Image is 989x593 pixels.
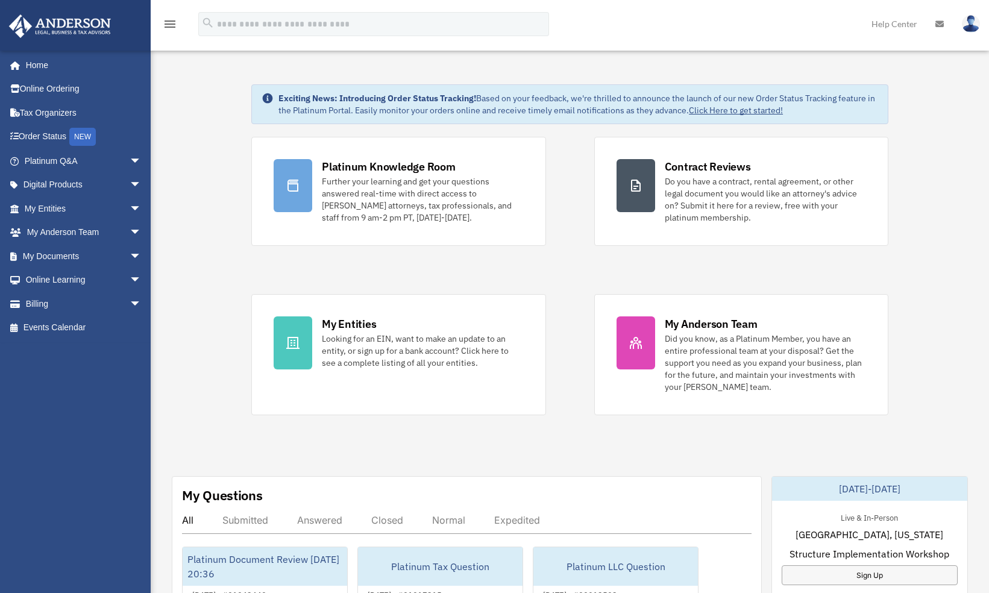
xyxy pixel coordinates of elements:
a: Online Learningarrow_drop_down [8,268,160,292]
a: Platinum Q&Aarrow_drop_down [8,149,160,173]
a: My Anderson Team Did you know, as a Platinum Member, you have an entire professional team at your... [594,294,888,415]
a: Home [8,53,154,77]
a: Events Calendar [8,316,160,340]
div: All [182,514,193,526]
span: arrow_drop_down [130,149,154,174]
div: [DATE]-[DATE] [772,477,967,501]
a: Click Here to get started! [689,105,783,116]
a: Contract Reviews Do you have a contract, rental agreement, or other legal document you would like... [594,137,888,246]
span: [GEOGRAPHIC_DATA], [US_STATE] [796,527,943,542]
a: menu [163,21,177,31]
img: User Pic [962,15,980,33]
a: Platinum Knowledge Room Further your learning and get your questions answered real-time with dire... [251,137,545,246]
div: Expedited [494,514,540,526]
span: arrow_drop_down [130,196,154,221]
div: Do you have a contract, rental agreement, or other legal document you would like an attorney's ad... [665,175,866,224]
strong: Exciting News: Introducing Order Status Tracking! [278,93,476,104]
a: Sign Up [782,565,958,585]
i: menu [163,17,177,31]
a: My Documentsarrow_drop_down [8,244,160,268]
i: search [201,16,215,30]
div: Did you know, as a Platinum Member, you have an entire professional team at your disposal? Get th... [665,333,866,393]
div: Answered [297,514,342,526]
div: Looking for an EIN, want to make an update to an entity, or sign up for a bank account? Click her... [322,333,523,369]
span: arrow_drop_down [130,173,154,198]
a: Online Ordering [8,77,160,101]
div: Further your learning and get your questions answered real-time with direct access to [PERSON_NAM... [322,175,523,224]
span: arrow_drop_down [130,268,154,293]
a: Billingarrow_drop_down [8,292,160,316]
a: My Entitiesarrow_drop_down [8,196,160,221]
div: Contract Reviews [665,159,751,174]
span: arrow_drop_down [130,292,154,316]
div: My Questions [182,486,263,504]
span: arrow_drop_down [130,244,154,269]
a: Digital Productsarrow_drop_down [8,173,160,197]
div: Normal [432,514,465,526]
div: My Entities [322,316,376,331]
a: Order StatusNEW [8,125,160,149]
a: My Entities Looking for an EIN, want to make an update to an entity, or sign up for a bank accoun... [251,294,545,415]
img: Anderson Advisors Platinum Portal [5,14,115,38]
a: Tax Organizers [8,101,160,125]
div: NEW [69,128,96,146]
div: Platinum Document Review [DATE] 20:36 [183,547,347,586]
div: Closed [371,514,403,526]
span: Structure Implementation Workshop [790,547,949,561]
a: My Anderson Teamarrow_drop_down [8,221,160,245]
div: Submitted [222,514,268,526]
span: arrow_drop_down [130,221,154,245]
div: My Anderson Team [665,316,758,331]
div: Platinum Knowledge Room [322,159,456,174]
div: Based on your feedback, we're thrilled to announce the launch of our new Order Status Tracking fe... [278,92,878,116]
div: Platinum LLC Question [533,547,698,586]
div: Platinum Tax Question [358,547,523,586]
div: Live & In-Person [831,510,908,523]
